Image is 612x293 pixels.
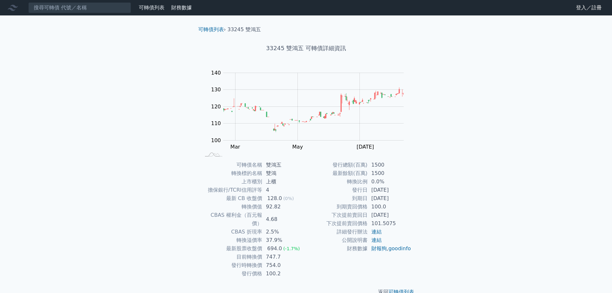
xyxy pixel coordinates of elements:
td: 轉換價值 [201,203,262,211]
tspan: 100 [211,137,221,143]
td: 雙鴻五 [262,161,306,169]
td: 目前轉換價 [201,253,262,261]
g: Series [223,87,404,132]
td: , [368,244,412,253]
span: (-1.7%) [283,246,300,251]
td: 財務數據 [306,244,368,253]
td: 轉換溢價率 [201,236,262,244]
h1: 33245 雙鴻五 可轉債詳細資訊 [193,44,419,53]
li: 33245 雙鴻五 [227,26,261,33]
td: 754.0 [262,261,306,270]
g: Chart [208,70,413,150]
td: 發行時轉換價 [201,261,262,270]
input: 搜尋可轉債 代號／名稱 [28,2,131,13]
td: [DATE] [368,186,412,194]
a: 可轉債列表 [139,5,164,11]
td: 下次提前賣回日 [306,211,368,219]
a: 連結 [371,229,382,235]
td: 發行日 [306,186,368,194]
td: 4 [262,186,306,194]
a: 財務數據 [171,5,192,11]
td: 擔保銀行/TCRI信用評等 [201,186,262,194]
div: 694.0 [266,244,283,253]
a: 可轉債列表 [198,26,224,32]
td: 4.68 [262,211,306,228]
tspan: 140 [211,70,221,76]
td: 公開說明書 [306,236,368,244]
td: [DATE] [368,211,412,219]
a: 連結 [371,237,382,243]
span: (0%) [283,196,294,201]
td: 最新股票收盤價 [201,244,262,253]
a: goodinfo [388,245,411,252]
div: 128.0 [266,194,283,203]
td: 可轉債名稱 [201,161,262,169]
td: 上市櫃別 [201,178,262,186]
td: 100.2 [262,270,306,278]
tspan: May [292,144,303,150]
td: 轉換比例 [306,178,368,186]
td: CBAS 權利金（百元報價） [201,211,262,228]
td: 上櫃 [262,178,306,186]
td: 發行總額(百萬) [306,161,368,169]
td: 詳細發行辦法 [306,228,368,236]
td: 101.5075 [368,219,412,228]
td: 轉換標的名稱 [201,169,262,178]
td: 0.0% [368,178,412,186]
td: 1500 [368,161,412,169]
td: 92.82 [262,203,306,211]
tspan: 120 [211,104,221,110]
td: 747.7 [262,253,306,261]
tspan: 110 [211,120,221,126]
a: 登入／註冊 [571,3,607,13]
td: 到期賣回價格 [306,203,368,211]
td: 100.0 [368,203,412,211]
td: 2.5% [262,228,306,236]
tspan: 130 [211,87,221,93]
td: 發行價格 [201,270,262,278]
tspan: Mar [230,144,240,150]
td: 最新 CB 收盤價 [201,194,262,203]
td: 雙鴻 [262,169,306,178]
td: 到期日 [306,194,368,203]
td: [DATE] [368,194,412,203]
td: 最新餘額(百萬) [306,169,368,178]
td: 37.9% [262,236,306,244]
td: 下次提前賣回價格 [306,219,368,228]
li: › [198,26,226,33]
a: 財報狗 [371,245,387,252]
tspan: [DATE] [357,144,374,150]
td: 1500 [368,169,412,178]
td: CBAS 折現率 [201,228,262,236]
